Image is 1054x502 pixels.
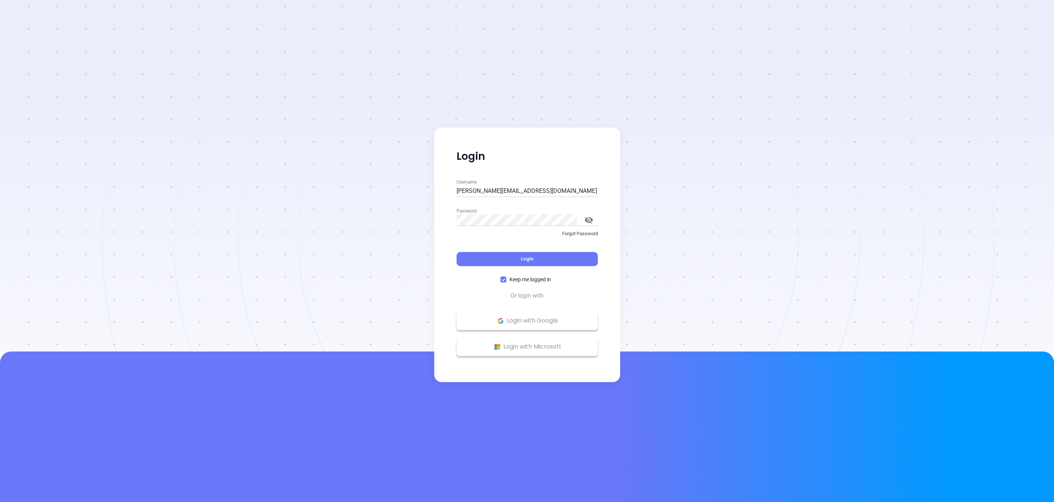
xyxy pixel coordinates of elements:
[457,230,598,243] a: Forgot Password
[506,275,554,284] span: Keep me logged in
[507,291,547,300] span: Or login with
[457,179,477,184] label: Username
[457,252,598,266] button: Login
[457,208,476,213] label: Password
[460,315,594,326] p: Login with Google
[457,337,598,356] button: Microsoft Logo Login with Microsoft
[496,316,505,326] img: Google Logo
[457,150,598,163] p: Login
[457,230,598,237] p: Forgot Password
[457,311,598,330] button: Google Logo Login with Google
[460,341,594,352] p: Login with Microsoft
[493,342,502,352] img: Microsoft Logo
[521,256,534,262] span: Login
[580,211,598,229] button: toggle password visibility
